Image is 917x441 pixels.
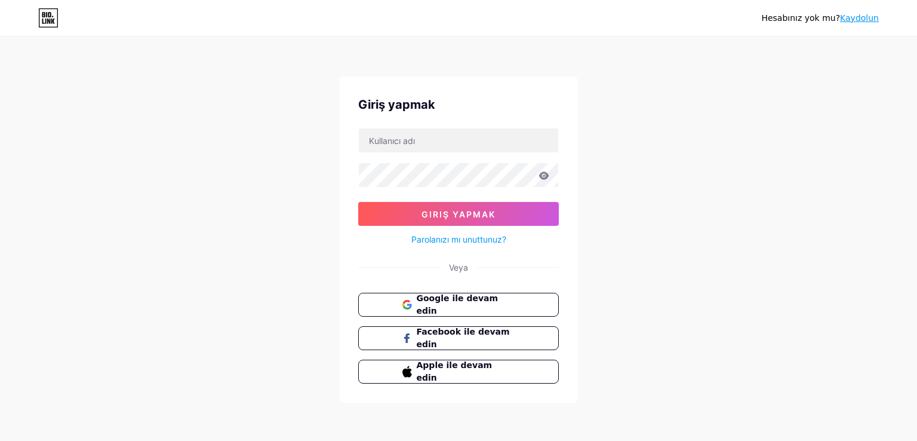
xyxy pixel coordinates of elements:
[421,209,496,219] font: Giriş yapmak
[417,327,510,349] font: Facebook ile devam edin
[358,326,559,350] button: Facebook ile devam edin
[411,233,506,246] a: Parolanızı mı unuttunuz?
[840,13,879,23] a: Kaydolun
[358,293,559,317] button: Google ile devam edin
[358,202,559,226] button: Giriş yapmak
[761,13,840,23] font: Hesabınız yok mu?
[358,360,559,384] button: Apple ile devam edin
[417,293,498,316] font: Google ile devam edin
[417,360,493,382] font: Apple ile devam edin
[411,234,506,244] font: Parolanızı mı unuttunuz?
[359,128,558,152] input: Kullanıcı adı
[449,262,468,272] font: Veya
[358,97,435,112] font: Giriş yapmak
